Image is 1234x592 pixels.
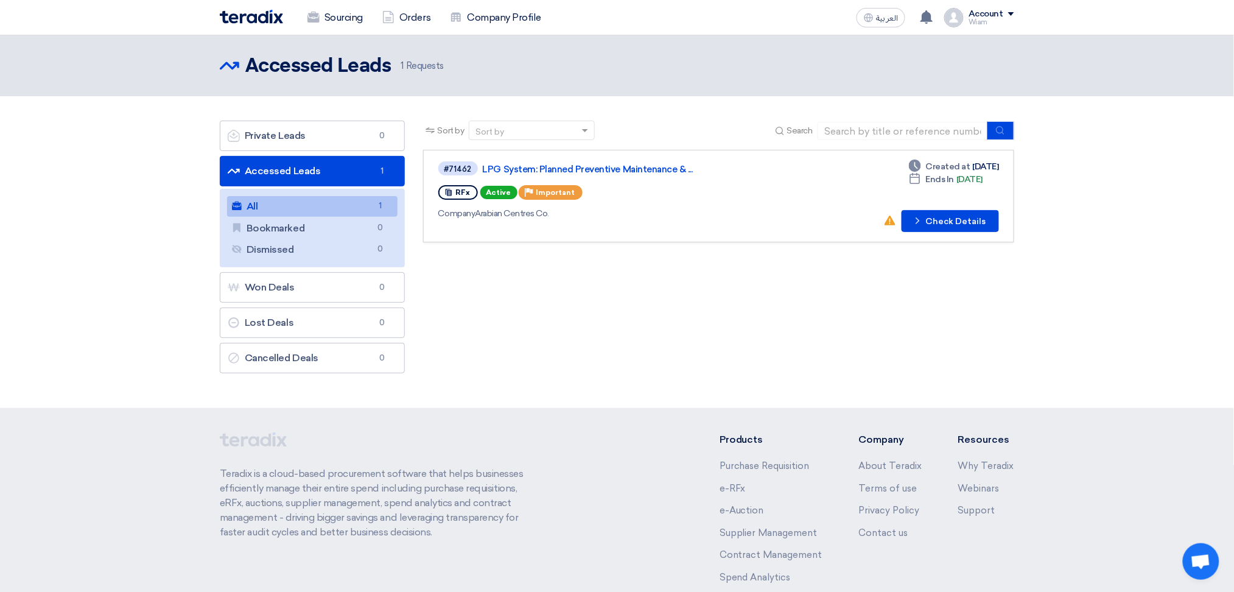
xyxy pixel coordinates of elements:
span: 1 [401,60,404,71]
a: Contact us [858,527,908,538]
a: Private Leads0 [220,121,405,151]
img: Teradix logo [220,10,283,24]
a: Webinars [958,483,1000,494]
div: Open chat [1183,543,1219,580]
a: Cancelled Deals0 [220,343,405,373]
a: Spend Analytics [720,572,791,583]
a: Contract Management [720,549,822,560]
a: All [227,196,398,217]
a: Privacy Policy [858,505,919,516]
span: Ends In [926,173,955,186]
a: Why Teradix [958,460,1014,471]
div: Wiam [969,19,1014,26]
img: profile_test.png [944,8,964,27]
a: About Teradix [858,460,922,471]
a: Accessed Leads1 [220,156,405,186]
span: RFx [456,188,471,197]
li: Resources [958,432,1014,447]
span: 1 [373,200,388,213]
li: Company [858,432,922,447]
span: Search [787,124,813,137]
a: Lost Deals0 [220,308,405,338]
div: Account [969,9,1003,19]
a: e-Auction [720,505,764,516]
a: Terms of use [858,483,917,494]
input: Search by title or reference number [818,122,988,140]
span: Important [536,188,575,197]
button: العربية [857,8,905,27]
li: Products [720,432,822,447]
span: Requests [401,59,444,73]
div: [DATE] [909,160,999,173]
a: Purchase Requisition [720,460,810,471]
a: Bookmarked [227,218,398,239]
a: Won Deals0 [220,272,405,303]
span: Active [480,186,517,199]
span: 0 [373,243,388,256]
div: #71462 [444,165,472,173]
span: العربية [876,14,898,23]
h2: Accessed Leads [245,54,391,79]
a: Orders [373,4,440,31]
a: Sourcing [298,4,373,31]
a: Dismissed [227,239,398,260]
span: 1 [375,165,390,177]
span: 0 [373,222,388,234]
span: 0 [375,281,390,294]
a: LPG System: Planned Preventive Maintenance & ... [483,164,787,175]
div: Arabian Centres Co. [438,207,790,220]
p: Teradix is a cloud-based procurement software that helps businesses efficiently manage their enti... [220,467,538,540]
div: Sort by [475,125,504,138]
button: Check Details [902,210,999,232]
span: 0 [375,130,390,142]
a: Supplier Management [720,527,818,538]
span: Company [438,208,475,219]
span: 0 [375,352,390,364]
div: [DATE] [909,173,983,186]
a: e-RFx [720,483,746,494]
span: Sort by [438,124,465,137]
a: Company Profile [440,4,551,31]
a: Support [958,505,995,516]
span: 0 [375,317,390,329]
span: Created at [926,160,970,173]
